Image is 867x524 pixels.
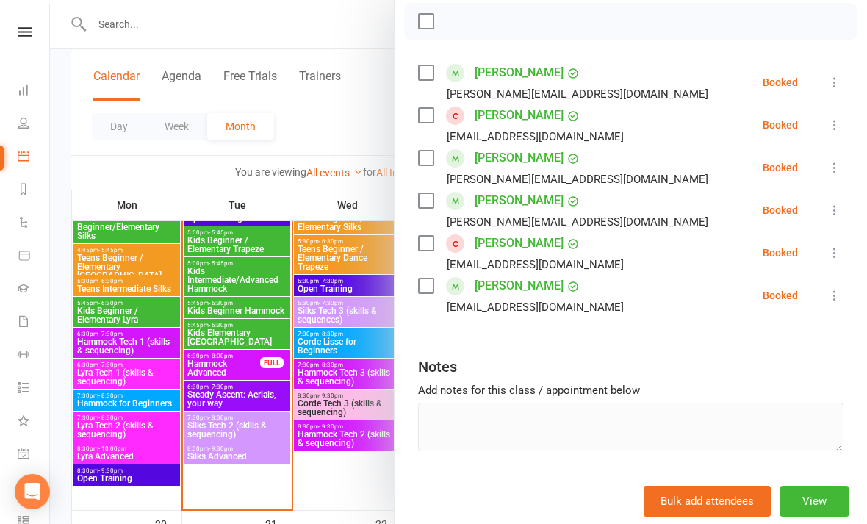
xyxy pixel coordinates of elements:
button: View [780,486,849,517]
div: [EMAIL_ADDRESS][DOMAIN_NAME] [447,127,624,146]
div: Booked [763,120,798,130]
div: [EMAIL_ADDRESS][DOMAIN_NAME] [447,255,624,274]
a: People [18,108,51,141]
a: Product Sales [18,240,51,273]
div: Booked [763,290,798,301]
div: Booked [763,162,798,173]
div: [PERSON_NAME][EMAIL_ADDRESS][DOMAIN_NAME] [447,170,708,189]
div: Booked [763,205,798,215]
button: Bulk add attendees [644,486,771,517]
div: Notes [418,356,457,377]
a: Dashboard [18,75,51,108]
a: [PERSON_NAME] [475,274,564,298]
a: [PERSON_NAME] [475,61,564,85]
div: [EMAIL_ADDRESS][DOMAIN_NAME] [447,298,624,317]
div: Add notes for this class / appointment below [418,381,843,399]
a: What's New [18,406,51,439]
a: General attendance kiosk mode [18,439,51,472]
a: [PERSON_NAME] [475,104,564,127]
a: [PERSON_NAME] [475,232,564,255]
a: [PERSON_NAME] [475,189,564,212]
a: [PERSON_NAME] [475,146,564,170]
a: Calendar [18,141,51,174]
div: Booked [763,248,798,258]
div: [PERSON_NAME][EMAIL_ADDRESS][DOMAIN_NAME] [447,85,708,104]
a: Reports [18,174,51,207]
div: [PERSON_NAME][EMAIL_ADDRESS][DOMAIN_NAME] [447,212,708,232]
div: Booked [763,77,798,87]
div: Open Intercom Messenger [15,474,50,509]
a: Roll call kiosk mode [18,472,51,505]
